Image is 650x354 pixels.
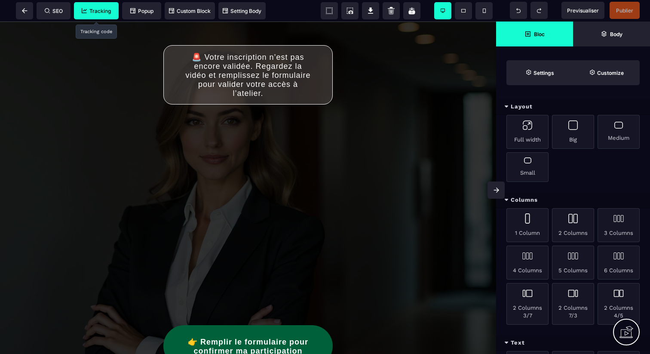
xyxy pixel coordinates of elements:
[82,8,111,14] span: Tracking
[496,335,650,351] div: Text
[506,60,573,85] span: Settings
[506,246,549,280] div: 4 Columns
[163,24,332,83] button: 🚨 Votre inscription n’est pas encore validée. Regardez la vidéo et remplissez le formulaire pour ...
[552,246,594,280] div: 5 Columns
[496,99,650,115] div: Layout
[130,8,153,14] span: Popup
[598,208,640,242] div: 3 Columns
[573,60,640,85] span: Open Style Manager
[506,115,549,149] div: Full width
[45,8,63,14] span: SEO
[552,115,594,149] div: Big
[321,2,338,19] span: View components
[598,283,640,325] div: 2 Columns 4/5
[223,8,261,14] span: Setting Body
[506,283,549,325] div: 2 Columns 3/7
[496,192,650,208] div: Columns
[573,22,650,46] span: Open Layer Manager
[597,70,624,76] strong: Customize
[496,22,573,46] span: Open Blocks
[561,2,604,19] span: Preview
[169,8,211,14] span: Custom Block
[506,152,549,182] div: Small
[341,2,359,19] span: Screenshot
[616,7,633,14] span: Publier
[552,283,594,325] div: 2 Columns 7/3
[598,115,640,149] div: Medium
[610,31,622,37] strong: Body
[598,246,640,280] div: 6 Columns
[534,31,545,37] strong: Bloc
[533,70,554,76] strong: Settings
[163,304,332,345] button: 👉 Remplir le formulaire pour confirmer ma participation
[506,208,549,242] div: 1 Column
[552,208,594,242] div: 2 Columns
[567,7,599,14] span: Previsualiser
